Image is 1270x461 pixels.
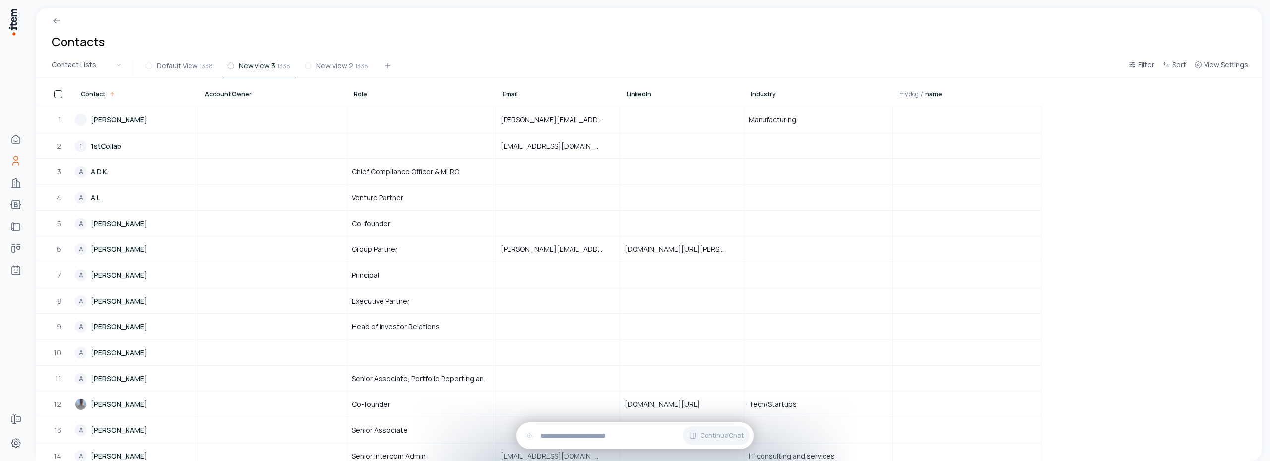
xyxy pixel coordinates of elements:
a: Home [6,129,26,149]
span: 14 [54,451,62,461]
span: [EMAIL_ADDRESS][DOMAIN_NAME] [501,451,615,461]
span: 10 [54,348,62,358]
span: Email [503,90,518,98]
span: Filter [1138,60,1154,70]
div: A [75,424,87,436]
div: A [75,218,87,230]
span: Account Owner [205,90,252,98]
span: [DOMAIN_NAME][URL][PERSON_NAME] [625,244,739,254]
th: Role [347,78,496,107]
span: 6 [57,244,62,254]
span: name [925,90,942,98]
span: 13 [54,425,62,435]
button: Filter [1124,59,1158,77]
span: Contact [81,90,105,98]
th: Email [496,78,620,107]
span: Tech/Startups [749,399,797,409]
button: Sort [1158,59,1190,77]
a: Forms [6,409,26,429]
th: Account Owner [198,78,347,107]
span: New view 2 [316,61,353,71]
div: A [75,243,87,255]
span: 7 [57,270,62,280]
span: 1 [58,115,62,125]
span: IT consulting and services [749,451,835,461]
span: LinkedIn [627,90,651,98]
span: Principal [352,270,379,280]
a: AA.D.K. [75,159,197,184]
span: 4 [57,193,62,203]
span: 1338 [355,61,368,70]
span: Head of Investor Relations [352,322,440,332]
button: Continue Chat [683,426,750,445]
span: 1338 [277,61,290,70]
a: A[PERSON_NAME] [75,289,197,313]
span: Industry [751,90,776,98]
span: Co-founder [352,399,390,409]
span: Continue Chat [700,432,744,440]
span: Default View [157,61,198,71]
button: New view 31338 [223,60,296,77]
span: Sort [1172,60,1186,70]
a: Settings [6,433,26,453]
a: A[PERSON_NAME] [75,366,197,390]
span: [PERSON_NAME][EMAIL_ADDRESS][DOMAIN_NAME] [501,115,615,125]
a: implementations [6,217,26,236]
a: Companies [6,173,26,193]
span: New view 3 [239,61,275,71]
button: New view 21338 [300,60,374,77]
a: AA.L. [75,185,197,210]
span: 12 [54,399,62,409]
div: A [75,166,87,178]
a: deals [6,238,26,258]
span: Senior Intercom Admin [352,451,426,461]
div: Continue Chat [516,422,754,449]
th: LinkedIn [620,78,744,107]
a: A[PERSON_NAME] [75,340,197,365]
a: [PERSON_NAME] [75,107,197,132]
span: 9 [57,322,62,332]
button: Default View1338 [141,60,219,77]
span: 1338 [200,61,213,70]
a: A[PERSON_NAME] [75,237,197,261]
span: 5 [57,219,62,229]
span: Senior Associate, Portfolio Reporting and Analytics [352,374,491,384]
a: A[PERSON_NAME] [75,314,197,339]
span: [PERSON_NAME][EMAIL_ADDRESS][PERSON_NAME][DOMAIN_NAME] [501,244,615,254]
span: Senior Associate [352,425,408,435]
a: bootcamps [6,195,26,215]
h1: Contacts [52,34,105,50]
span: Manufacturing [749,115,796,125]
span: / [921,90,923,98]
a: A[PERSON_NAME] [75,263,197,287]
a: [PERSON_NAME] [75,392,197,416]
span: Co-founder [352,219,390,229]
a: A[PERSON_NAME] [75,211,197,235]
span: View Settings [1204,60,1248,70]
span: Executive Partner [352,296,410,306]
div: A [75,295,87,307]
span: my dog [899,90,919,98]
span: 8 [57,296,62,306]
span: 11 [55,374,62,384]
img: Abhimanyu Yadav [75,398,87,410]
th: Industry [744,78,893,107]
div: A [75,192,87,204]
span: [DOMAIN_NAME][URL] [625,399,712,409]
span: 3 [57,167,62,177]
a: Agents [6,260,26,280]
div: A [75,321,87,333]
a: A[PERSON_NAME] [75,418,197,442]
div: 1 [75,140,87,152]
img: Item Brain Logo [8,8,18,36]
span: Role [354,90,367,98]
span: [EMAIL_ADDRESS][DOMAIN_NAME] [501,141,615,151]
a: Contacts [6,151,26,171]
div: A [75,347,87,359]
span: Chief Compliance Officer & MLRO [352,167,459,177]
div: A [75,373,87,384]
span: Venture Partner [352,193,403,203]
button: View Settings [1190,59,1252,77]
span: Group Partner [352,244,398,254]
a: 11stCollab [75,134,197,158]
